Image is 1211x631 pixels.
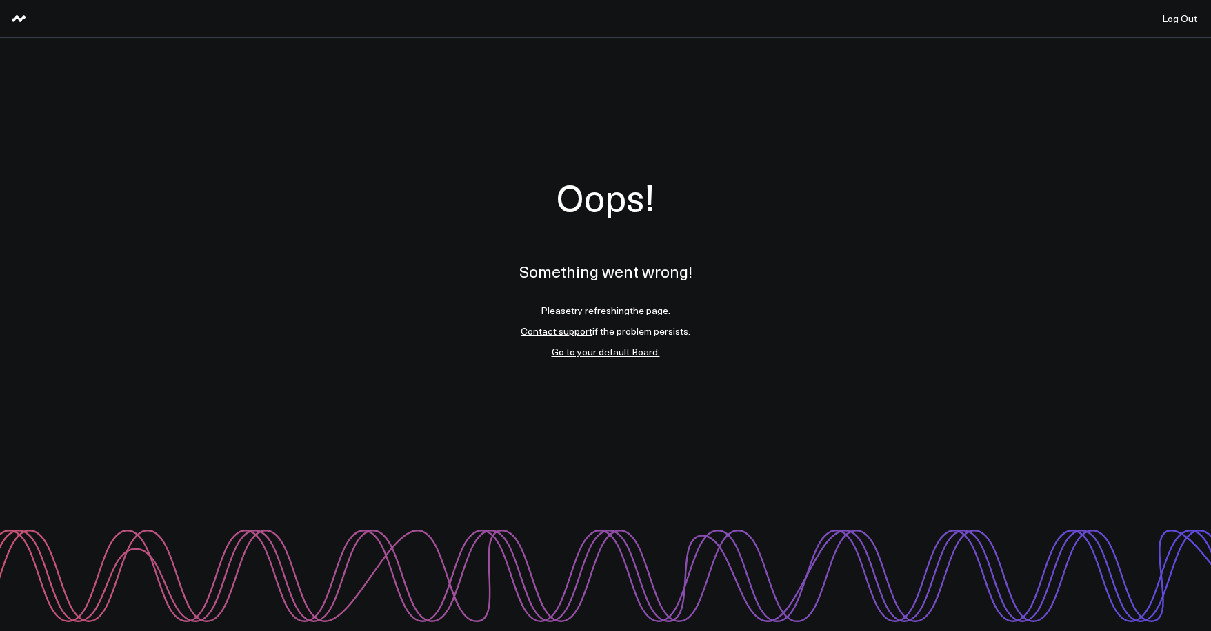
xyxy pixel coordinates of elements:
h1: Oops! [519,171,692,222]
li: if the problem persists. [519,321,692,342]
p: Something went wrong! [519,242,692,300]
li: Please the page. [519,300,692,321]
a: Contact support [521,324,592,338]
a: try refreshing [571,304,630,317]
a: Go to your default Board. [552,345,660,358]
